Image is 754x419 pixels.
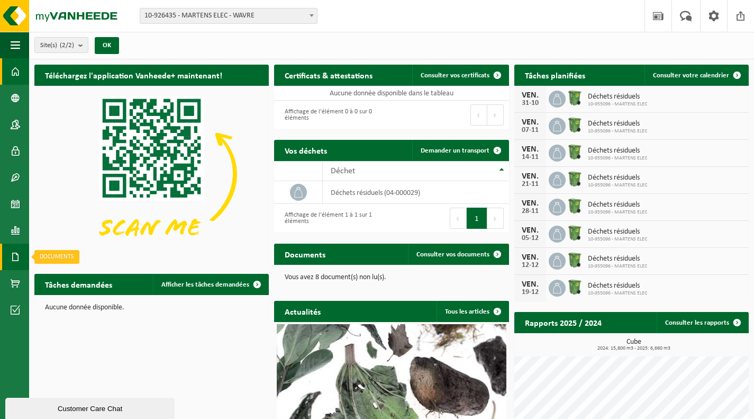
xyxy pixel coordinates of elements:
[487,208,504,229] button: Next
[487,104,504,126] button: Next
[514,65,596,85] h2: Tâches planifiées
[437,301,508,322] a: Tous les articles
[657,312,748,333] a: Consulter les rapports
[450,208,467,229] button: Previous
[412,140,508,161] a: Demander un transport
[588,201,647,209] span: Déchets résiduels
[34,86,269,262] img: Download de VHEPlus App
[412,65,508,86] a: Consulter vos certificats
[34,274,123,295] h2: Tâches demandées
[520,172,541,181] div: VEN.
[520,91,541,100] div: VEN.
[274,140,338,161] h2: Vos déchets
[566,278,584,296] img: WB-0370-HPE-GN-50
[588,209,647,216] span: 10-955096 - MARTENS ELEC
[140,8,317,23] span: 10-926435 - MARTENS ELEC - WAVRE
[566,116,584,134] img: WB-0370-HPE-GN-50
[285,274,498,281] p: Vous avez 8 document(s) non lu(s).
[274,65,383,85] h2: Certificats & attestations
[520,253,541,262] div: VEN.
[588,155,647,162] span: 10-955096 - MARTENS ELEC
[588,255,647,263] span: Déchets résiduels
[274,301,331,322] h2: Actualités
[588,290,647,297] span: 10-955096 - MARTENS ELEC
[520,226,541,235] div: VEN.
[95,37,119,54] button: OK
[566,170,584,188] img: WB-0370-HPE-GN-50
[520,145,541,154] div: VEN.
[588,236,647,243] span: 10-955096 - MARTENS ELEC
[566,89,584,107] img: WB-0370-HPE-GN-50
[588,282,647,290] span: Déchets résiduels
[520,338,749,351] h3: Cube
[520,280,541,289] div: VEN.
[520,346,749,351] span: 2024: 15,800 m3 - 2025: 6,660 m3
[140,8,317,24] span: 10-926435 - MARTENS ELEC - WAVRE
[416,251,489,258] span: Consulter vos documents
[45,304,258,311] p: Aucune donnée disponible.
[408,244,508,265] a: Consulter vos documents
[34,37,88,53] button: Site(s)(2/2)
[566,197,584,215] img: WB-0370-HPE-GN-50
[323,181,508,204] td: déchets résiduels (04-000029)
[520,118,541,127] div: VEN.
[653,72,729,79] span: Consulter votre calendrier
[520,154,541,161] div: 14-11
[566,143,584,161] img: WB-0370-HPE-GN-50
[520,199,541,208] div: VEN.
[60,42,74,49] count: (2/2)
[588,263,647,270] span: 10-955096 - MARTENS ELEC
[274,244,336,264] h2: Documents
[520,208,541,215] div: 28-11
[520,262,541,269] div: 12-12
[588,228,647,236] span: Déchets résiduels
[566,251,584,269] img: WB-0370-HPE-GN-50
[588,128,647,135] span: 10-955096 - MARTENS ELEC
[588,174,647,182] span: Déchets résiduels
[520,181,541,188] div: 21-11
[520,100,541,107] div: 31-10
[274,86,508,101] td: Aucune donnée disponible dans le tableau
[520,235,541,242] div: 05-12
[331,167,355,175] span: Déchet
[467,208,487,229] button: 1
[588,120,647,128] span: Déchets résiduels
[34,65,233,85] h2: Téléchargez l'application Vanheede+ maintenant!
[514,312,612,333] h2: Rapports 2025 / 2024
[279,207,386,230] div: Affichage de l'élément 1 à 1 sur 1 éléments
[470,104,487,126] button: Previous
[279,103,386,127] div: Affichage de l'élément 0 à 0 sur 0 éléments
[161,281,249,288] span: Afficher les tâches demandées
[153,274,268,295] a: Afficher les tâches demandées
[520,127,541,134] div: 07-11
[644,65,748,86] a: Consulter votre calendrier
[588,101,647,108] span: 10-955096 - MARTENS ELEC
[421,147,489,154] span: Demander un transport
[40,38,74,54] span: Site(s)
[520,289,541,296] div: 19-12
[588,147,647,155] span: Déchets résiduels
[566,224,584,242] img: WB-0370-HPE-GN-50
[421,72,489,79] span: Consulter vos certificats
[588,93,647,101] span: Déchets résiduels
[588,182,647,189] span: 10-955096 - MARTENS ELEC
[5,396,177,419] iframe: chat widget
